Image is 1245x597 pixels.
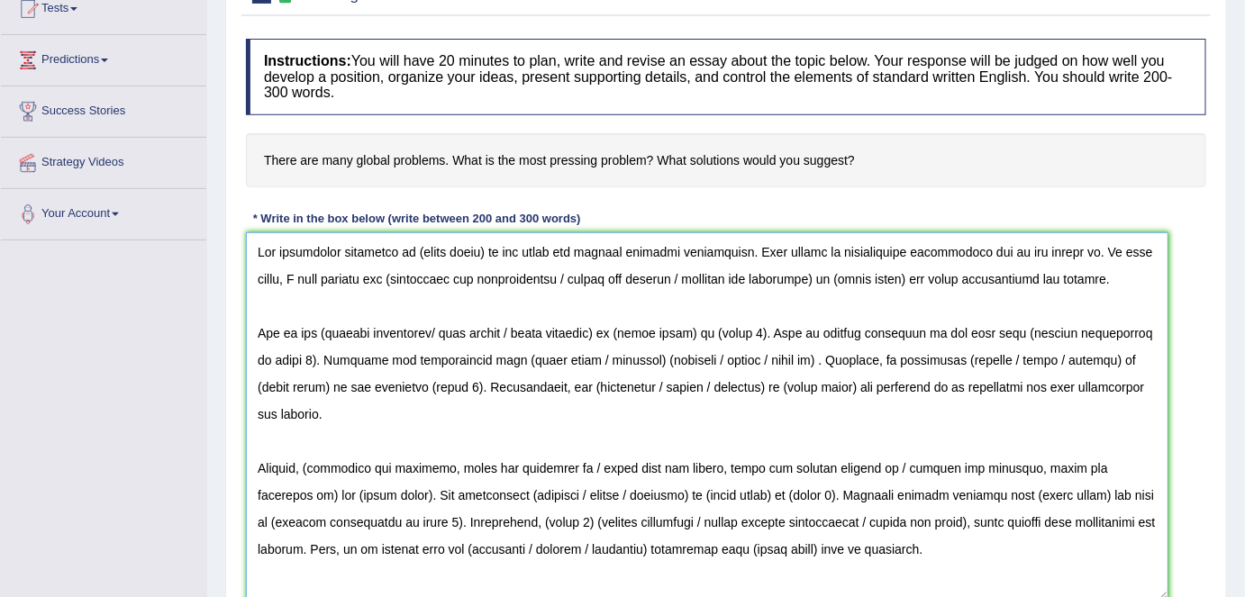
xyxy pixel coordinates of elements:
h4: You will have 20 minutes to plan, write and revise an essay about the topic below. Your response ... [246,39,1206,115]
a: Your Account [1,189,206,234]
h4: There are many global problems. What is the most pressing problem? What solutions would you suggest? [246,133,1206,188]
a: Success Stories [1,86,206,131]
a: Strategy Videos [1,138,206,183]
b: Instructions: [264,53,351,68]
a: Predictions [1,35,206,80]
div: * Write in the box below (write between 200 and 300 words) [246,210,587,227]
